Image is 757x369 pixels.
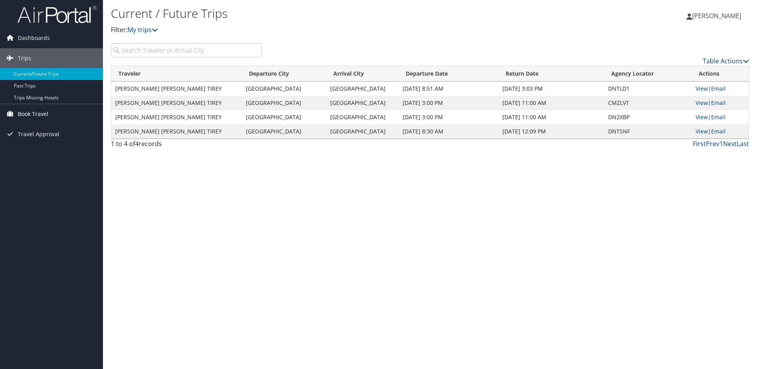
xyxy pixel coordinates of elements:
a: Email [711,85,726,92]
td: [DATE] 11:00 AM [498,96,604,110]
td: [GEOGRAPHIC_DATA] [326,110,399,124]
a: 1 [719,139,723,148]
td: [DATE] 11:00 AM [498,110,604,124]
td: [DATE] 12:09 PM [498,124,604,139]
th: Arrival City: activate to sort column ascending [326,66,399,82]
th: Return Date: activate to sort column ascending [498,66,604,82]
a: My trips [127,25,158,34]
h1: Current / Future Trips [111,5,536,22]
span: Travel Approval [18,124,59,144]
img: airportal-logo.png [17,5,97,24]
input: Search Traveler or Arrival City [111,43,262,57]
a: Table Actions [703,57,749,65]
span: Dashboards [18,28,50,48]
span: 4 [135,139,139,148]
a: View [696,85,708,92]
td: | [692,124,749,139]
span: [PERSON_NAME] [692,11,741,20]
a: View [696,113,708,121]
td: [GEOGRAPHIC_DATA] [326,124,399,139]
td: [GEOGRAPHIC_DATA] [242,82,326,96]
td: [GEOGRAPHIC_DATA] [242,124,326,139]
a: Email [711,127,726,135]
td: [GEOGRAPHIC_DATA] [326,82,399,96]
th: Agency Locator: activate to sort column ascending [604,66,692,82]
td: [PERSON_NAME] [PERSON_NAME] TIREY [111,82,242,96]
td: | [692,110,749,124]
td: [GEOGRAPHIC_DATA] [326,96,399,110]
td: | [692,96,749,110]
a: View [696,99,708,107]
td: | [692,82,749,96]
td: [PERSON_NAME] [PERSON_NAME] TIREY [111,96,242,110]
a: Email [711,113,726,121]
td: DNTLD1 [604,82,692,96]
p: Filter: [111,25,536,35]
td: [DATE] 3:00 PM [399,110,499,124]
th: Departure City: activate to sort column ascending [242,66,326,82]
a: Next [723,139,737,148]
td: [DATE] 3:03 PM [498,82,604,96]
a: View [696,127,708,135]
a: Email [711,99,726,107]
div: 1 to 4 of records [111,139,262,152]
td: CMZLVT [604,96,692,110]
td: DN2XBP [604,110,692,124]
td: [GEOGRAPHIC_DATA] [242,110,326,124]
th: Traveler: activate to sort column ascending [111,66,242,82]
a: First [693,139,706,148]
a: Last [737,139,749,148]
th: Departure Date: activate to sort column descending [399,66,499,82]
a: Prev [706,139,719,148]
td: [DATE] 8:30 AM [399,124,499,139]
td: [GEOGRAPHIC_DATA] [242,96,326,110]
th: Actions [692,66,749,82]
td: [DATE] 3:00 PM [399,96,499,110]
td: DNTSNF [604,124,692,139]
td: [PERSON_NAME] [PERSON_NAME] TIREY [111,124,242,139]
span: Book Travel [18,104,48,124]
td: [DATE] 8:51 AM [399,82,499,96]
span: Trips [18,48,31,68]
a: [PERSON_NAME] [687,4,749,28]
td: [PERSON_NAME] [PERSON_NAME] TIREY [111,110,242,124]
